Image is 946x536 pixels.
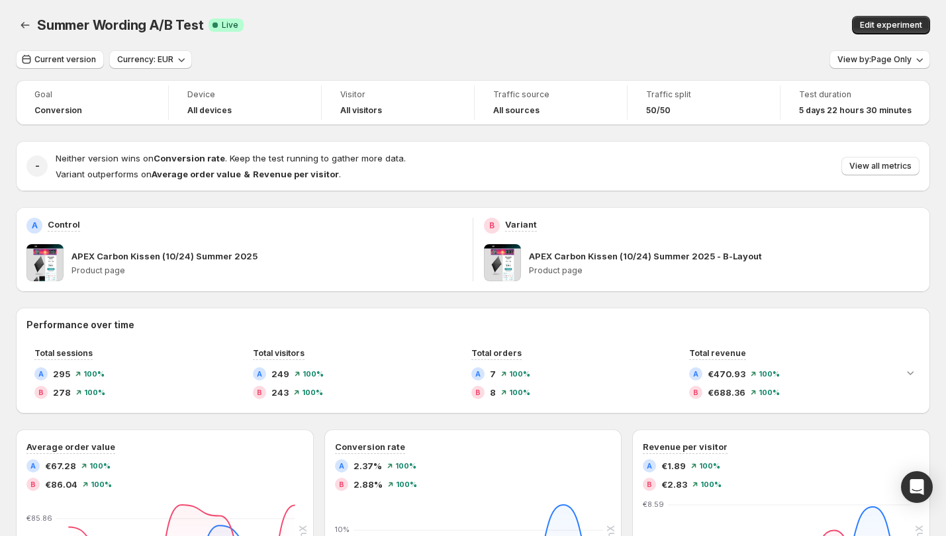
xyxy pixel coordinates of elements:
h2: A [30,462,36,470]
span: 100 % [509,388,530,396]
p: Variant [505,218,537,231]
h2: B [693,388,698,396]
text: 10% [335,525,350,534]
h2: B [38,388,44,396]
h2: B [30,480,36,488]
h2: A [647,462,652,470]
span: Total visitors [253,348,305,358]
h2: B [339,480,344,488]
span: Traffic split [646,89,761,100]
span: Currency: EUR [117,54,173,65]
span: €470.93 [708,367,745,380]
button: Edit experiment [852,16,930,34]
h4: All visitors [340,105,382,116]
span: 5 days 22 hours 30 minutes [799,105,912,116]
span: €1.89 [661,459,686,472]
span: 8 [490,386,496,399]
button: Currency: EUR [109,50,192,69]
span: 100 % [700,480,722,488]
span: Device [187,89,303,100]
h2: B [475,388,481,396]
h2: B [257,388,262,396]
span: €2.83 [661,478,687,491]
h2: A [32,220,38,231]
p: APEX Carbon Kissen (10/24) Summer 2025 [71,249,258,263]
span: 100 % [699,462,720,470]
span: Goal [34,89,150,100]
span: Total orders [471,348,522,358]
span: 50/50 [646,105,671,116]
span: 100 % [89,462,111,470]
a: Traffic split50/50 [646,88,761,117]
span: Summer Wording A/B Test [37,17,203,33]
span: 100 % [91,480,112,488]
button: Back [16,16,34,34]
span: Visitor [340,89,455,100]
span: 295 [53,367,70,380]
h2: A [475,370,481,378]
span: Test duration [799,89,912,100]
span: 2.37% [354,459,382,472]
p: Product page [71,265,462,276]
h3: Conversion rate [335,440,405,453]
span: Total revenue [689,348,746,358]
strong: & [244,169,250,179]
h2: B [489,220,495,231]
a: DeviceAll devices [187,88,303,117]
span: €688.36 [708,386,745,399]
strong: Revenue per visitor [253,169,339,179]
button: Current version [16,50,104,69]
span: 249 [271,367,289,380]
a: Traffic sourceAll sources [493,88,608,117]
span: 100 % [303,370,324,378]
span: 243 [271,386,289,399]
span: Conversion [34,105,82,116]
p: Product page [529,265,920,276]
h4: All sources [493,105,540,116]
button: View all metrics [841,157,920,175]
p: Control [48,218,80,231]
span: Live [222,20,238,30]
div: Open Intercom Messenger [901,471,933,503]
span: 2.88% [354,478,383,491]
p: APEX Carbon Kissen (10/24) Summer 2025 - B-Layout [529,249,762,263]
span: 100 % [396,480,417,488]
span: Current version [34,54,96,65]
button: View by:Page Only [829,50,930,69]
h2: - [35,159,40,173]
h3: Average order value [26,440,115,453]
span: €86.04 [45,478,77,491]
a: Test duration5 days 22 hours 30 minutes [799,88,912,117]
a: GoalConversion [34,88,150,117]
img: APEX Carbon Kissen (10/24) Summer 2025 [26,244,64,281]
span: 7 [490,367,496,380]
strong: Conversion rate [154,153,225,163]
strong: Average order value [152,169,241,179]
span: Total sessions [34,348,93,358]
text: €85.86 [26,514,52,523]
span: 278 [53,386,71,399]
span: €67.28 [45,459,76,472]
h2: A [257,370,262,378]
img: APEX Carbon Kissen (10/24) Summer 2025 - B-Layout [484,244,521,281]
h3: Revenue per visitor [643,440,728,453]
span: View by: Page Only [837,54,912,65]
span: Variant outperforms on . [56,169,341,179]
span: 100 % [759,370,780,378]
span: 100 % [509,370,530,378]
span: Edit experiment [860,20,922,30]
h2: A [693,370,698,378]
span: 100 % [84,388,105,396]
h2: A [38,370,44,378]
text: €8.59 [643,500,664,509]
h2: Performance over time [26,318,920,332]
h2: B [647,480,652,488]
span: 100 % [395,462,416,470]
h4: All devices [187,105,232,116]
button: Expand chart [901,363,920,382]
span: 100 % [83,370,105,378]
h2: A [339,462,344,470]
span: 100 % [302,388,323,396]
span: Traffic source [493,89,608,100]
span: View all metrics [849,161,912,171]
